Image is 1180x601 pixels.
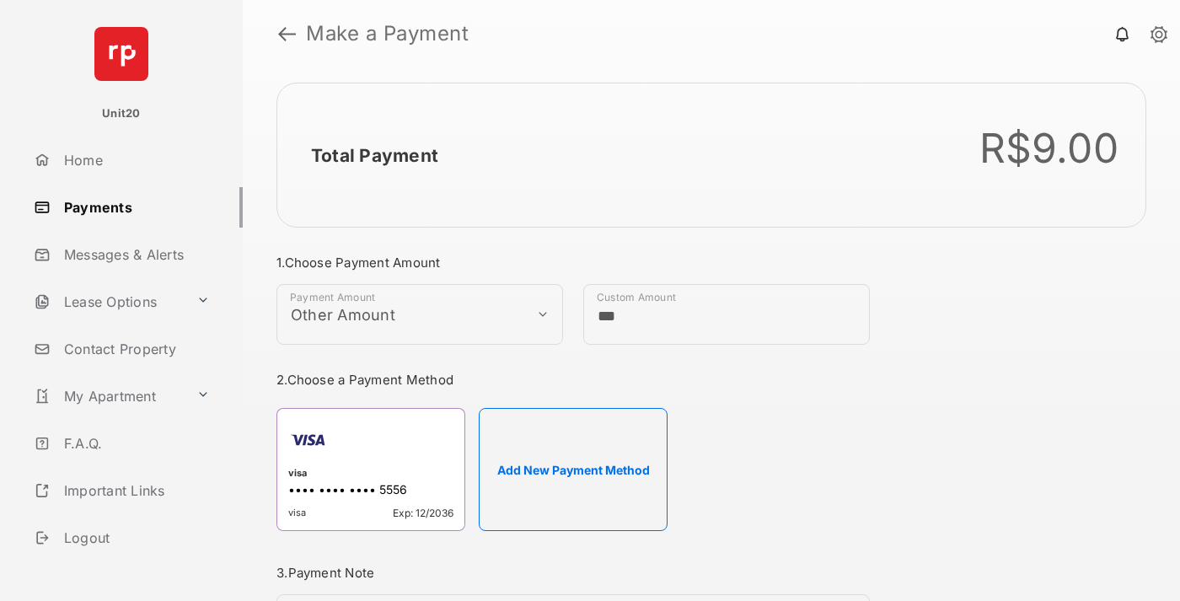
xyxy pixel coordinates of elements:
[27,423,243,464] a: F.A.Q.
[27,187,243,228] a: Payments
[27,234,243,275] a: Messages & Alerts
[94,27,148,81] img: svg+xml;base64,PHN2ZyB4bWxucz0iaHR0cDovL3d3dy53My5vcmcvMjAwMC9zdmciIHdpZHRoPSI2NCIgaGVpZ2h0PSI2NC...
[27,282,190,322] a: Lease Options
[288,467,453,482] div: visa
[276,565,870,581] h3: 3. Payment Note
[306,24,469,44] strong: Make a Payment
[102,105,141,122] p: Unit20
[27,518,243,558] a: Logout
[393,507,453,519] span: Exp: 12/2036
[479,408,668,531] button: Add New Payment Method
[276,255,870,271] h3: 1. Choose Payment Amount
[288,482,453,500] div: •••• •••• •••• 5556
[979,124,1119,173] div: R$9.00
[311,145,438,166] h2: Total Payment
[27,140,243,180] a: Home
[276,408,465,531] div: visa•••• •••• •••• 5556visaExp: 12/2036
[276,372,870,388] h3: 2. Choose a Payment Method
[27,470,217,511] a: Important Links
[27,376,190,416] a: My Apartment
[288,507,306,519] span: visa
[27,329,243,369] a: Contact Property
